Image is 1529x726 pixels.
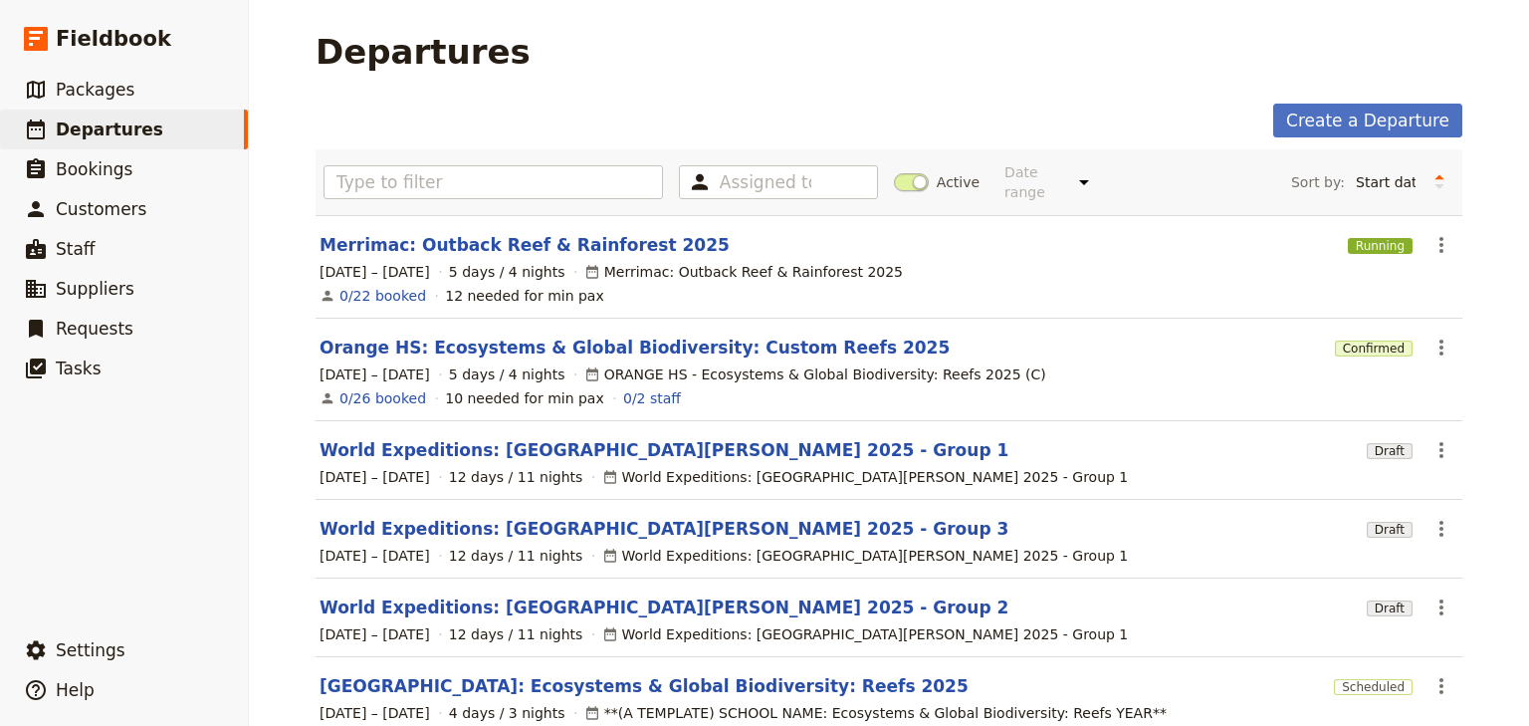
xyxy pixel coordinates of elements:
span: 5 days / 4 nights [449,364,565,384]
span: [DATE] – [DATE] [320,364,430,384]
div: World Expeditions: [GEOGRAPHIC_DATA][PERSON_NAME] 2025 - Group 1 [602,546,1129,566]
input: Type to filter [324,165,663,199]
div: World Expeditions: [GEOGRAPHIC_DATA][PERSON_NAME] 2025 - Group 1 [602,467,1129,487]
a: World Expeditions: [GEOGRAPHIC_DATA][PERSON_NAME] 2025 - Group 2 [320,596,1008,619]
div: ORANGE HS - Ecosystems & Global Biodiversity: Reefs 2025 (C) [584,364,1046,384]
span: 4 days / 3 nights [449,703,565,723]
button: Actions [1424,669,1458,703]
span: [DATE] – [DATE] [320,262,430,282]
div: Merrimac: Outback Reef & Rainforest 2025 [584,262,903,282]
span: 12 days / 11 nights [449,624,583,644]
a: Orange HS: Ecosystems & Global Biodiversity: Custom Reefs 2025 [320,336,950,360]
a: 0/2 staff [623,388,681,408]
button: Actions [1424,512,1458,546]
a: [GEOGRAPHIC_DATA]: Ecosystems & Global Biodiversity: Reefs 2025 [320,674,969,698]
input: Assigned to [720,170,811,194]
span: Settings [56,640,125,660]
span: 12 days / 11 nights [449,467,583,487]
span: 5 days / 4 nights [449,262,565,282]
span: [DATE] – [DATE] [320,546,430,566]
div: 12 needed for min pax [445,286,604,306]
span: [DATE] – [DATE] [320,467,430,487]
a: Create a Departure [1273,104,1462,137]
div: World Expeditions: [GEOGRAPHIC_DATA][PERSON_NAME] 2025 - Group 1 [602,624,1129,644]
span: 12 days / 11 nights [449,546,583,566]
button: Actions [1424,433,1458,467]
div: **(A TEMPLATE) SCHOOL NAME: Ecosystems & Global Biodiversity: Reefs YEAR** [584,703,1167,723]
span: Suppliers [56,279,134,299]
div: 10 needed for min pax [445,388,604,408]
a: World Expeditions: [GEOGRAPHIC_DATA][PERSON_NAME] 2025 - Group 3 [320,517,1008,541]
span: Departures [56,120,163,139]
span: Running [1348,238,1413,254]
span: Tasks [56,359,102,378]
span: [DATE] – [DATE] [320,703,430,723]
span: Requests [56,319,133,339]
span: Draft [1367,601,1413,616]
button: Actions [1424,331,1458,364]
span: Staff [56,239,96,259]
a: Merrimac: Outback Reef & Rainforest 2025 [320,233,730,257]
h1: Departures [316,32,531,72]
span: Sort by: [1291,172,1345,192]
span: Help [56,680,95,700]
a: World Expeditions: [GEOGRAPHIC_DATA][PERSON_NAME] 2025 - Group 1 [320,438,1008,462]
span: Fieldbook [56,24,171,54]
button: Change sort direction [1424,167,1454,197]
a: View the bookings for this departure [339,286,426,306]
span: Scheduled [1334,679,1413,695]
span: [DATE] – [DATE] [320,624,430,644]
button: Actions [1424,228,1458,262]
span: Draft [1367,443,1413,459]
span: Draft [1367,522,1413,538]
a: View the bookings for this departure [339,388,426,408]
span: Packages [56,80,134,100]
button: Actions [1424,591,1458,624]
select: Sort by: [1347,167,1424,197]
span: Active [937,172,980,192]
span: Customers [56,199,146,219]
span: Confirmed [1335,341,1413,357]
span: Bookings [56,159,132,179]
